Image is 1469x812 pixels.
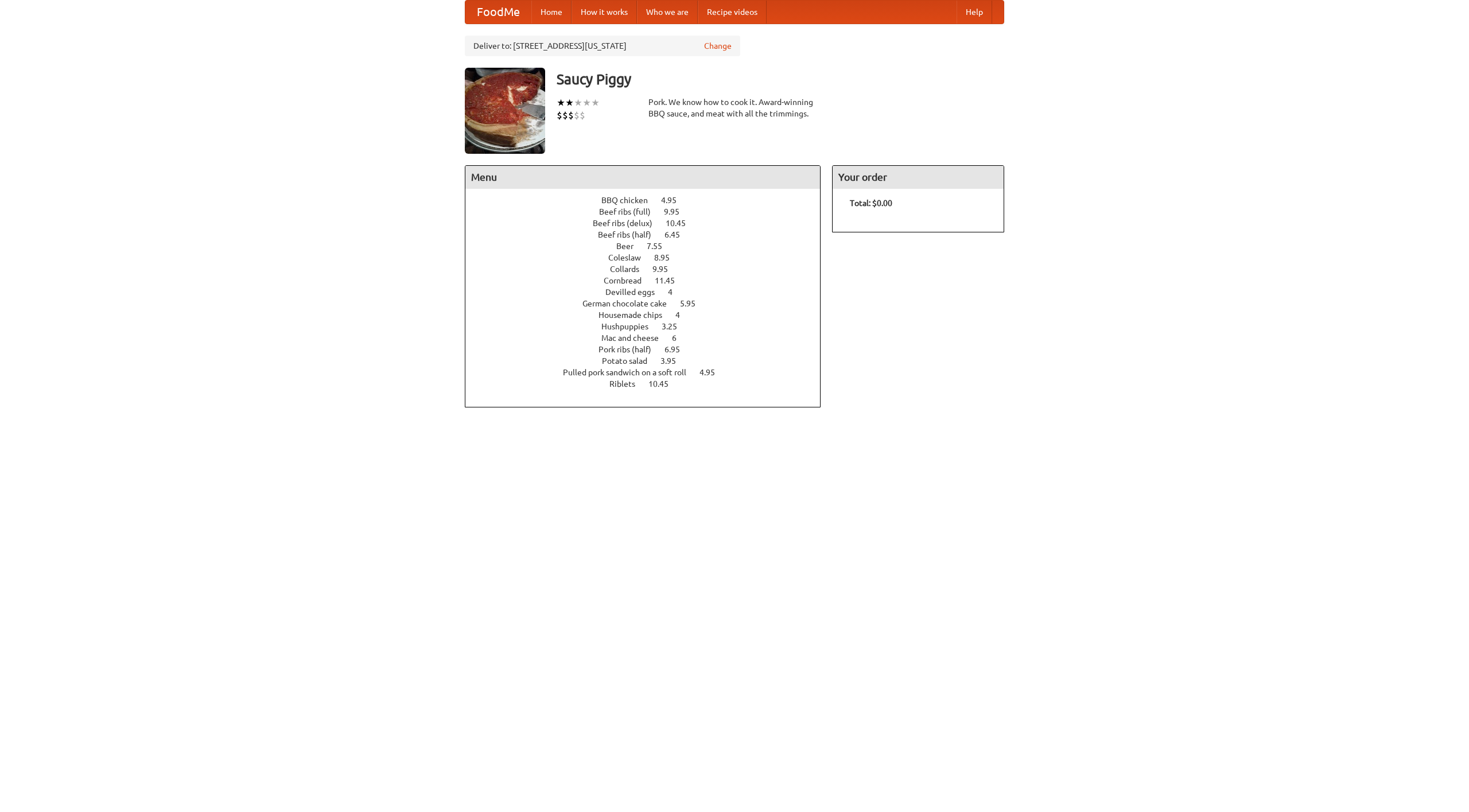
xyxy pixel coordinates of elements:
a: How it works [572,1,637,24]
a: Pork ribs (half) 6.95 [599,345,701,354]
span: Pulled pork sandwich on a soft roll [563,368,698,377]
span: Devilled eggs [605,287,666,297]
div: Deliver to: [STREET_ADDRESS][US_STATE] [465,36,740,56]
span: Pork ribs (half) [599,345,663,354]
a: Devilled eggs 4 [605,287,694,297]
span: 9.95 [652,265,679,274]
a: Housemade chips 4 [599,310,701,320]
a: Cornbread 11.45 [604,276,696,285]
a: FoodMe [465,1,531,24]
span: Riblets [609,379,647,388]
img: angular.jpg [465,68,545,154]
li: $ [568,109,574,122]
a: Beer 7.55 [616,242,683,251]
span: 6.95 [664,345,691,354]
a: Recipe videos [698,1,767,24]
li: $ [580,109,585,122]
a: Pulled pork sandwich on a soft roll 4.95 [563,368,736,377]
span: 4 [668,287,684,297]
a: Beef ribs (half) 6.45 [598,230,701,239]
a: Home [531,1,572,24]
span: Beef ribs (half) [598,230,663,239]
span: 4 [675,310,691,320]
h4: Menu [465,166,820,189]
span: BBQ chicken [601,196,659,205]
span: 11.45 [655,276,686,285]
span: 10.45 [666,219,697,228]
li: $ [557,109,562,122]
li: ★ [565,96,574,109]
span: 10.45 [648,379,680,388]
span: Beer [616,242,645,251]
li: ★ [582,96,591,109]
span: 3.25 [662,322,689,331]
li: ★ [591,96,600,109]
a: Change [704,40,732,52]
span: 4.95 [661,196,688,205]
a: Beef ribs (full) 9.95 [599,207,701,216]
li: ★ [557,96,565,109]
a: Mac and cheese 6 [601,333,698,343]
span: 9.95 [664,207,691,216]
li: ★ [574,96,582,109]
span: Hushpuppies [601,322,660,331]
span: 7.55 [647,242,674,251]
a: Who we are [637,1,698,24]
span: 3.95 [660,356,687,366]
span: 6 [672,333,688,343]
h3: Saucy Piggy [557,68,1004,91]
span: Collards [610,265,651,274]
span: 6.45 [664,230,691,239]
span: 4.95 [699,368,726,377]
span: 5.95 [680,299,707,308]
a: Beef ribs (delux) 10.45 [593,219,707,228]
div: Pork. We know how to cook it. Award-winning BBQ sauce, and meat with all the trimmings. [648,96,821,119]
span: Mac and cheese [601,333,670,343]
span: Beef ribs (delux) [593,219,664,228]
span: Coleslaw [608,253,652,262]
a: Collards 9.95 [610,265,689,274]
b: Total: $0.00 [850,199,892,208]
li: $ [562,109,568,122]
span: Beef ribs (full) [599,207,662,216]
a: Hushpuppies 3.25 [601,322,698,331]
a: Coleslaw 8.95 [608,253,691,262]
a: Help [957,1,992,24]
span: 8.95 [654,253,681,262]
h4: Your order [833,166,1004,189]
span: Cornbread [604,276,653,285]
a: Potato salad 3.95 [602,356,697,366]
a: German chocolate cake 5.95 [582,299,717,308]
a: Riblets 10.45 [609,379,690,388]
span: Housemade chips [599,310,674,320]
a: BBQ chicken 4.95 [601,196,698,205]
li: $ [574,109,580,122]
span: Potato salad [602,356,659,366]
span: German chocolate cake [582,299,678,308]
